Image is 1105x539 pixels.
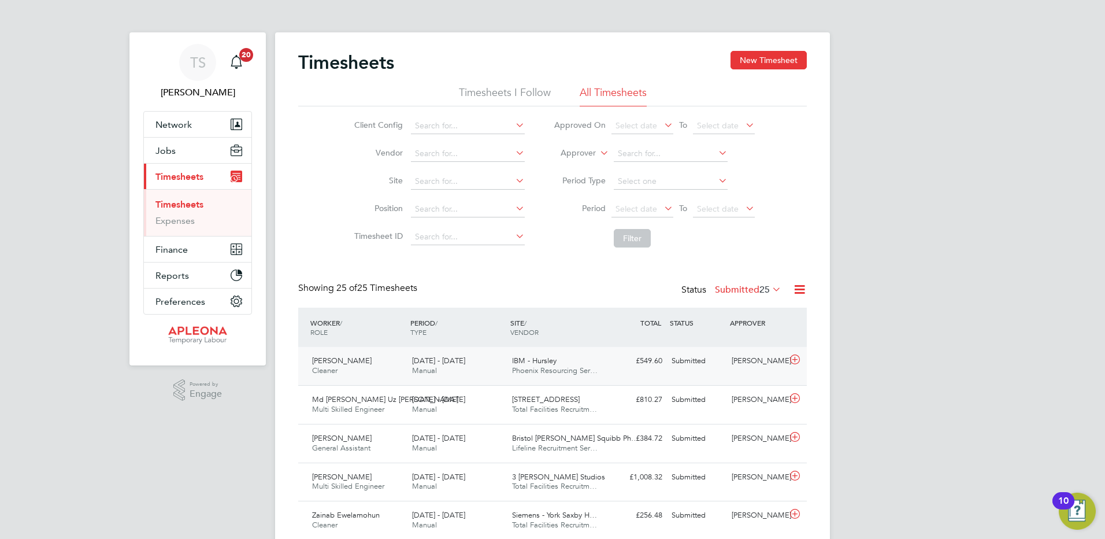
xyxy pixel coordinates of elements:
[129,32,266,366] nav: Main navigation
[190,379,222,389] span: Powered by
[155,270,189,281] span: Reports
[544,147,596,159] label: Approver
[512,356,557,366] span: IBM - Hursley
[312,394,458,404] span: Md [PERSON_NAME] Uz [PERSON_NAME]
[312,443,370,453] span: General Assistant
[667,312,727,333] div: STATUS
[727,468,787,487] div: [PERSON_NAME]
[412,366,437,375] span: Manual
[144,289,251,314] button: Preferences
[143,326,252,345] a: Go to home page
[312,472,372,482] span: [PERSON_NAME]
[298,282,420,294] div: Showing
[607,390,667,409] div: £810.27
[727,352,787,371] div: [PERSON_NAME]
[239,48,253,62] span: 20
[144,138,251,163] button: Jobs
[298,51,394,74] h2: Timesheets
[554,175,606,186] label: Period Type
[312,404,384,414] span: Multi Skilled Engineer
[512,394,580,404] span: [STREET_ADDRESS]
[676,117,691,132] span: To
[307,312,407,342] div: WORKER
[607,352,667,371] div: £549.60
[512,520,597,530] span: Total Facilities Recruitm…
[312,366,338,375] span: Cleaner
[312,481,384,491] span: Multi Skilled Engineer
[190,389,222,399] span: Engage
[411,201,525,217] input: Search for...
[411,173,525,190] input: Search for...
[667,468,727,487] div: Submitted
[144,189,251,236] div: Timesheets
[512,510,597,520] span: Siemens - York Saxby H…
[155,171,203,182] span: Timesheets
[411,229,525,245] input: Search for...
[1058,501,1069,516] div: 10
[407,312,507,342] div: PERIOD
[155,119,192,130] span: Network
[607,506,667,525] div: £256.48
[614,173,728,190] input: Select one
[336,282,417,294] span: 25 Timesheets
[144,164,251,189] button: Timesheets
[667,429,727,448] div: Submitted
[640,318,661,327] span: TOTAL
[512,366,598,375] span: Phoenix Resourcing Ser…
[615,120,657,131] span: Select date
[512,443,598,453] span: Lifeline Recruitment Ser…
[412,433,465,443] span: [DATE] - [DATE]
[336,282,357,294] span: 25 of
[667,506,727,525] div: Submitted
[155,145,176,156] span: Jobs
[697,120,739,131] span: Select date
[580,86,647,106] li: All Timesheets
[681,282,784,298] div: Status
[312,520,338,530] span: Cleaner
[351,203,403,213] label: Position
[155,296,205,307] span: Preferences
[143,86,252,99] span: Tracy Sellick
[310,327,328,337] span: ROLE
[412,394,465,404] span: [DATE] - [DATE]
[731,51,807,69] button: New Timesheet
[412,481,437,491] span: Manual
[412,510,465,520] span: [DATE] - [DATE]
[512,481,597,491] span: Total Facilities Recruitm…
[144,263,251,288] button: Reports
[351,120,403,130] label: Client Config
[412,472,465,482] span: [DATE] - [DATE]
[412,356,465,366] span: [DATE] - [DATE]
[351,231,403,241] label: Timesheet ID
[312,356,372,366] span: [PERSON_NAME]
[614,146,728,162] input: Search for...
[715,284,781,296] label: Submitted
[727,312,787,333] div: APPROVER
[510,327,539,337] span: VENDOR
[312,433,372,443] span: [PERSON_NAME]
[727,506,787,525] div: [PERSON_NAME]
[411,146,525,162] input: Search for...
[459,86,551,106] li: Timesheets I Follow
[155,199,203,210] a: Timesheets
[614,229,651,248] button: Filter
[155,215,195,226] a: Expenses
[607,429,667,448] div: £384.72
[412,443,437,453] span: Manual
[759,284,770,296] span: 25
[173,379,223,401] a: Powered byEngage
[435,318,437,327] span: /
[225,44,248,81] a: 20
[697,204,739,214] span: Select date
[676,201,691,216] span: To
[667,352,727,371] div: Submitted
[1059,493,1096,530] button: Open Resource Center, 10 new notifications
[412,404,437,414] span: Manual
[144,112,251,137] button: Network
[155,244,188,255] span: Finance
[351,175,403,186] label: Site
[554,203,606,213] label: Period
[312,510,380,520] span: Zainab Ewelamohun
[524,318,526,327] span: /
[507,312,607,342] div: SITE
